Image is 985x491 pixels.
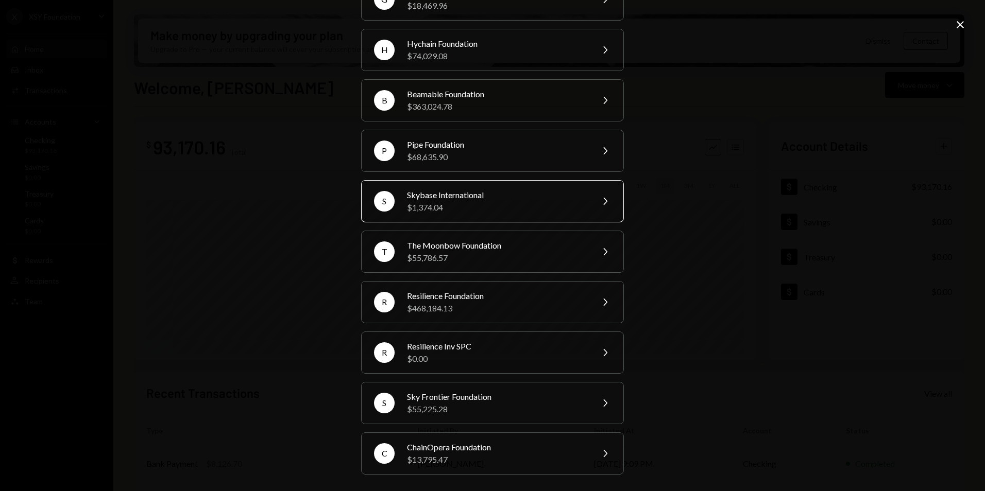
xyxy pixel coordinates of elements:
[361,432,624,475] button: CChainOpera Foundation$13,795.47
[361,382,624,424] button: SSky Frontier Foundation$55,225.28
[407,88,586,100] div: Beamable Foundation
[407,38,586,50] div: Hychain Foundation
[407,441,586,453] div: ChainOpera Foundation
[407,340,586,353] div: Resilience Inv SPC
[407,353,586,365] div: $0.00
[407,201,586,214] div: $1,374.04
[361,231,624,273] button: TThe Moonbow Foundation$55,786.57
[407,151,586,163] div: $68,635.90
[374,292,395,312] div: R
[361,180,624,222] button: SSkybase International$1,374.04
[374,90,395,111] div: B
[374,40,395,60] div: H
[407,290,586,302] div: Resilience Foundation
[407,100,586,113] div: $363,024.78
[407,138,586,151] div: Pipe Foundation
[361,130,624,172] button: PPipe Foundation$68,635.90
[407,50,586,62] div: $74,029.08
[374,342,395,363] div: R
[407,252,586,264] div: $55,786.57
[407,403,586,415] div: $55,225.28
[407,391,586,403] div: Sky Frontier Foundation
[361,29,624,71] button: HHychain Foundation$74,029.08
[407,189,586,201] div: Skybase International
[361,331,624,374] button: RResilience Inv SPC$0.00
[374,393,395,413] div: S
[374,141,395,161] div: P
[374,443,395,464] div: C
[407,453,586,466] div: $13,795.47
[361,281,624,323] button: RResilience Foundation$468,184.13
[374,241,395,262] div: T
[407,302,586,314] div: $468,184.13
[374,191,395,212] div: S
[407,239,586,252] div: The Moonbow Foundation
[361,79,624,121] button: BBeamable Foundation$363,024.78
